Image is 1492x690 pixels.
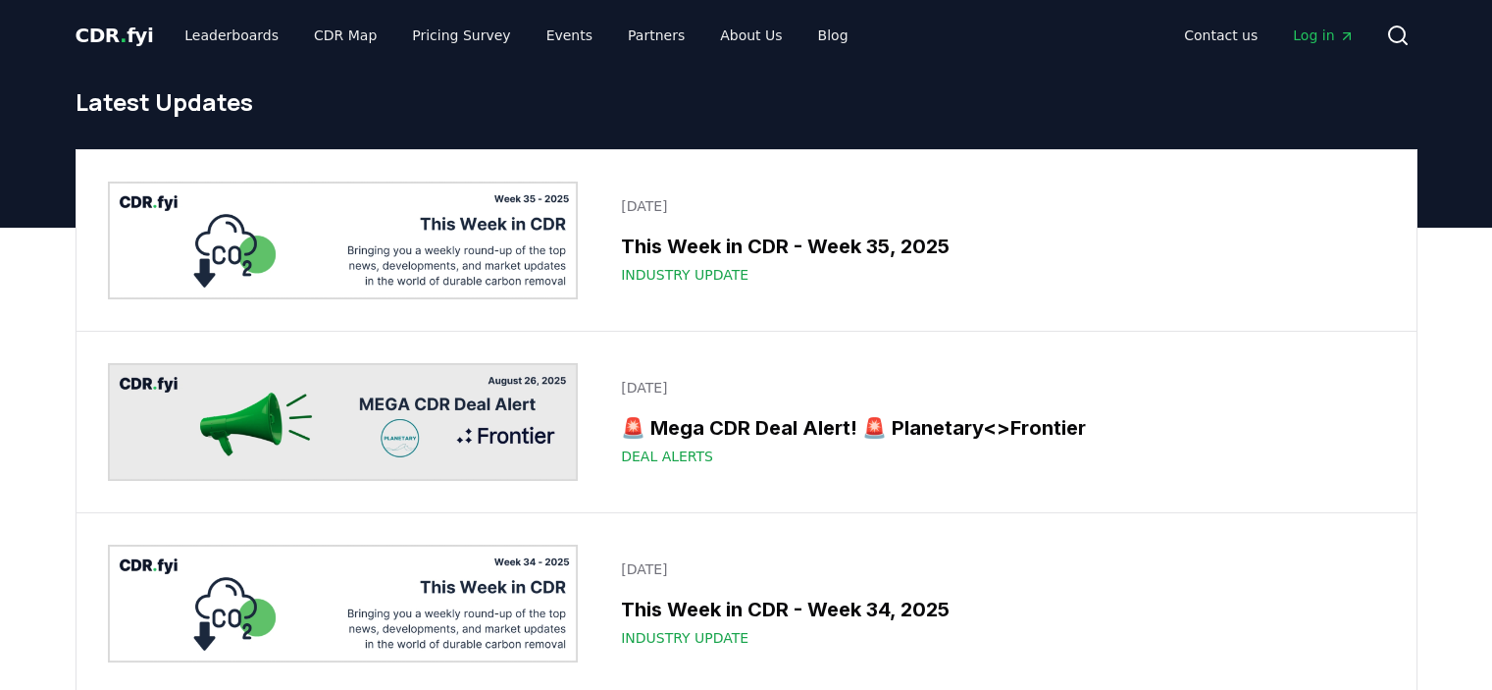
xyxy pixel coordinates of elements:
span: CDR fyi [76,24,154,47]
p: [DATE] [621,196,1372,216]
a: [DATE]🚨 Mega CDR Deal Alert! 🚨 Planetary<>FrontierDeal Alerts [609,366,1384,478]
a: Pricing Survey [396,18,526,53]
a: Contact us [1168,18,1273,53]
span: . [120,24,127,47]
img: 🚨 Mega CDR Deal Alert! 🚨 Planetary<>Frontier blog post image [108,363,579,481]
a: Events [531,18,608,53]
a: [DATE]This Week in CDR - Week 35, 2025Industry Update [609,185,1384,296]
a: CDR Map [298,18,392,53]
nav: Main [169,18,863,53]
a: About Us [704,18,797,53]
p: [DATE] [621,378,1372,398]
p: [DATE] [621,559,1372,579]
h3: This Week in CDR - Week 34, 2025 [621,595,1372,624]
a: Log in [1277,18,1369,53]
a: CDR.fyi [76,22,154,49]
span: Industry Update [621,628,748,648]
img: This Week in CDR - Week 35, 2025 blog post image [108,182,579,299]
a: [DATE]This Week in CDR - Week 34, 2025Industry Update [609,548,1384,660]
span: Deal Alerts [621,447,713,466]
img: This Week in CDR - Week 34, 2025 blog post image [108,545,579,663]
a: Blog [802,18,864,53]
h1: Latest Updates [76,86,1417,118]
span: Industry Update [621,265,748,285]
nav: Main [1168,18,1369,53]
span: Log in [1293,26,1354,45]
a: Partners [612,18,700,53]
h3: 🚨 Mega CDR Deal Alert! 🚨 Planetary<>Frontier [621,413,1372,443]
a: Leaderboards [169,18,294,53]
h3: This Week in CDR - Week 35, 2025 [621,232,1372,261]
